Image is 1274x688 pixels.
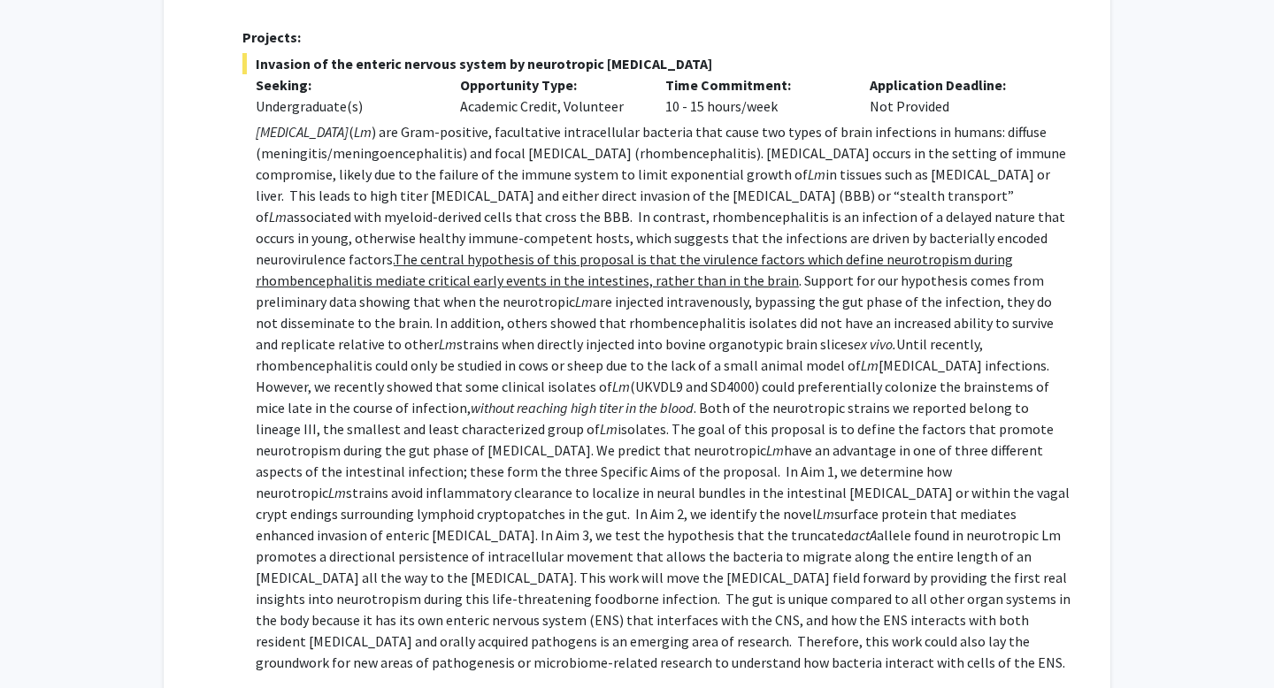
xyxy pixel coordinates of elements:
p: Seeking: [256,74,434,96]
em: without reaching high titer in the blood [471,399,694,417]
em: Lm [575,293,593,310]
em: Lm [600,420,618,438]
span: Invasion of the enteric nervous system by neurotropic [MEDICAL_DATA] [242,53,1075,74]
p: Application Deadline: [870,74,1048,96]
em: Lm [269,208,287,226]
div: Not Provided [856,74,1062,117]
div: Undergraduate(s) [256,96,434,117]
em: Lm [328,484,346,501]
iframe: Chat [13,608,75,675]
em: [MEDICAL_DATA] [256,123,349,141]
div: Academic Credit, Volunteer [447,74,652,117]
em: Lm [439,335,457,353]
strong: Projects: [242,28,301,46]
p: Opportunity Type: [460,74,639,96]
p: Time Commitment: [665,74,844,96]
em: ex vivo. [854,335,896,353]
em: Lm [612,378,630,395]
p: ( ) are Gram-positive, facultative intracellular bacteria that cause two types of brain infection... [256,121,1075,673]
div: 10 - 15 hours/week [652,74,857,117]
em: Lm [766,441,784,459]
em: Lm [354,123,372,141]
em: actA [851,526,877,544]
em: Lm [808,165,825,183]
em: Lm [817,505,834,523]
em: Lm [861,356,879,374]
u: The central hypothesis of this proposal is that the virulence factors which define neurotropism d... [256,250,1013,289]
